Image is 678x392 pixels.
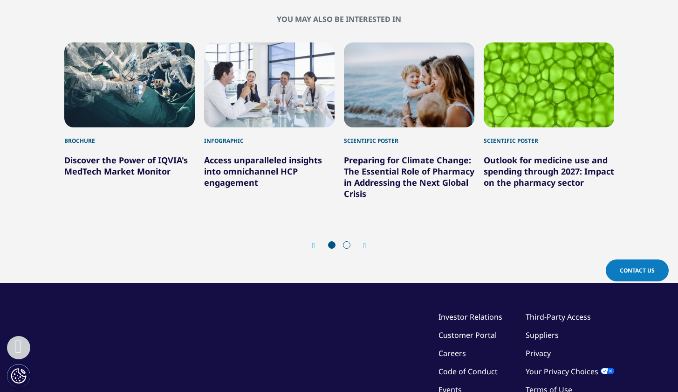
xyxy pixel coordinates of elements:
a: Investor Relations [438,312,502,322]
span: Contact Us [620,266,655,274]
a: Code of Conduct [438,366,498,377]
div: 3 / 6 [344,42,474,199]
div: Scientific Poster [344,127,474,145]
div: Brochure [64,127,195,145]
a: Outlook for medicine use and spending through 2027: Impact on the pharmacy sector [484,154,614,188]
a: Discover the Power of IQVIA's MedTech Market Monitor [64,154,188,177]
a: Privacy [526,348,551,358]
a: Third-Party Access [526,312,591,322]
a: Suppliers [526,330,559,340]
a: Contact Us [606,259,669,281]
a: Careers [438,348,466,358]
div: Next slide [354,241,366,250]
a: Access unparalleled insights into omnichannel HCP engagement [204,154,322,188]
a: Preparing for Climate Change: The Essential Role of Pharmacy in Addressing the Next Global Crisis [344,154,474,199]
div: 2 / 6 [204,42,335,199]
h2: You may also be interested in [64,14,614,24]
a: Customer Portal [438,330,497,340]
div: Previous slide [312,241,324,250]
a: Your Privacy Choices [526,366,614,377]
div: 4 / 6 [484,42,614,199]
div: 1 / 6 [64,42,195,199]
button: Cookie Settings [7,364,30,387]
div: Scientific Poster [484,127,614,145]
div: Infographic [204,127,335,145]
